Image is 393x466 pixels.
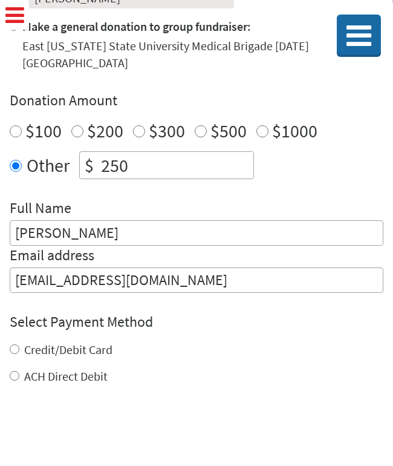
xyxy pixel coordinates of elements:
label: Email address [10,246,94,267]
label: $100 [25,119,62,142]
iframe: reCAPTCHA [10,409,193,456]
div: East [US_STATE] State University Medical Brigade [DATE] [GEOGRAPHIC_DATA] [22,38,383,71]
label: Other [27,151,70,179]
input: Your Email [10,267,383,293]
label: Make a general donation to group fundraiser: [22,19,251,34]
input: Enter Full Name [10,220,383,246]
label: Full Name [10,199,71,220]
div: $ [80,152,99,179]
h4: Donation Amount [10,91,383,110]
label: $500 [210,119,247,142]
label: ACH Direct Debit [24,369,108,384]
label: $200 [87,119,123,142]
h4: Select Payment Method [10,312,383,332]
label: $1000 [272,119,317,142]
label: Credit/Debit Card [24,342,112,357]
input: Enter Amount [99,152,253,179]
label: $300 [149,119,185,142]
